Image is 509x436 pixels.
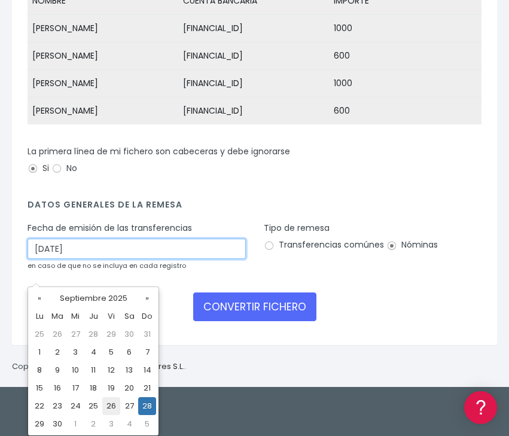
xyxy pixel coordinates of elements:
td: 14 [138,361,156,379]
td: 16 [48,379,66,397]
th: « [31,289,48,307]
td: 29 [102,325,120,343]
th: Mi [66,307,84,325]
td: 1 [31,343,48,361]
a: POWERED BY ENCHANT [164,344,230,356]
td: 30 [48,415,66,433]
div: Programadores [12,287,227,298]
td: 25 [31,325,48,343]
td: 5 [138,415,156,433]
button: Contáctanos [12,320,227,341]
th: Lu [31,307,48,325]
th: Vi [102,307,120,325]
th: Sa [120,307,138,325]
button: CONVERTIR FICHERO [193,292,316,321]
th: » [138,289,156,307]
td: 1 [66,415,84,433]
td: 5 [102,343,120,361]
h4: Datos generales de la remesa [28,200,481,216]
td: 27 [66,325,84,343]
td: 2 [48,343,66,361]
a: General [12,257,227,275]
label: Tipo de remesa [264,222,330,234]
td: 13 [120,361,138,379]
th: Ma [48,307,66,325]
label: La primera línea de mi fichero son cabeceras y debe ignorarse [28,145,290,158]
td: 4 [84,343,102,361]
td: [FINANCIAL_ID] [178,70,329,97]
td: 31 [138,325,156,343]
td: 8 [31,361,48,379]
td: 28 [138,397,156,415]
a: Perfiles de empresas [12,207,227,225]
td: 27 [120,397,138,415]
p: Copyright © 2025 . [12,361,186,373]
td: 9 [48,361,66,379]
td: 23 [48,397,66,415]
td: 26 [48,325,66,343]
td: [FINANCIAL_ID] [178,15,329,42]
a: Problemas habituales [12,170,227,188]
label: No [51,162,77,175]
td: [PERSON_NAME] [28,97,178,125]
td: 24 [66,397,84,415]
td: 18 [84,379,102,397]
td: 26 [102,397,120,415]
td: 3 [66,343,84,361]
a: API [12,306,227,324]
td: 7 [138,343,156,361]
td: 11 [84,361,102,379]
td: 4 [120,415,138,433]
td: 29 [31,415,48,433]
a: Información general [12,102,227,120]
label: Transferencias comúnes [264,239,384,251]
div: Facturación [12,237,227,249]
td: 22 [31,397,48,415]
td: 28 [84,325,102,343]
td: 21 [138,379,156,397]
td: 600 [329,42,480,70]
td: 600 [329,97,480,125]
td: [PERSON_NAME] [28,42,178,70]
td: [PERSON_NAME] [28,15,178,42]
th: Ju [84,307,102,325]
th: Septiembre 2025 [48,289,138,307]
td: 20 [120,379,138,397]
th: Do [138,307,156,325]
div: Información general [12,83,227,94]
td: 3 [102,415,120,433]
label: Nóminas [386,239,438,251]
small: en caso de que no se incluya en cada registro [28,261,186,270]
td: 12 [102,361,120,379]
td: 17 [66,379,84,397]
label: Fecha de emisión de las transferencias [28,222,192,234]
td: 2 [84,415,102,433]
td: 15 [31,379,48,397]
td: 1000 [329,70,480,97]
td: 25 [84,397,102,415]
td: 1000 [329,15,480,42]
td: 30 [120,325,138,343]
a: Formatos [12,151,227,170]
td: 10 [66,361,84,379]
td: [FINANCIAL_ID] [178,42,329,70]
td: 19 [102,379,120,397]
td: [PERSON_NAME] [28,70,178,97]
a: Videotutoriales [12,188,227,207]
td: [FINANCIAL_ID] [178,97,329,125]
td: 6 [120,343,138,361]
label: Si [28,162,49,175]
div: Convertir ficheros [12,132,227,144]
